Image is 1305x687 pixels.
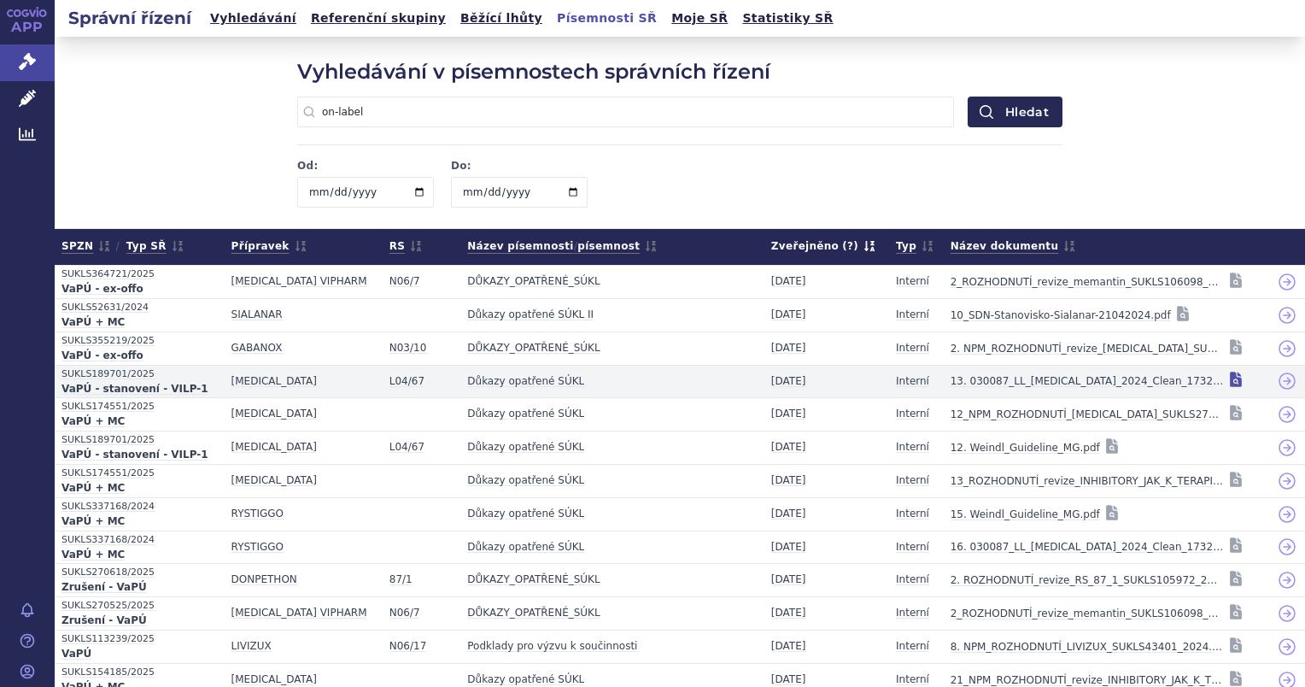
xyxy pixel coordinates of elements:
[297,159,434,173] label: Od:
[467,406,584,423] strong: Důkazy opatřené SÚKL
[61,564,218,580] a: SUKLS270618/2025
[771,441,806,453] span: [DATE]
[951,436,1100,460] a: 12. Weindl_Guideline_MG.pdf
[552,7,662,30] a: Písemnosti SŘ
[231,640,272,652] span: LIVIZUX
[455,7,547,30] a: Běžící lhůty
[666,7,733,30] a: Moje SŘ
[951,236,1076,257] a: Název dokumentu
[61,514,218,531] a: VaPÚ + MC
[389,635,427,659] a: N06/17
[896,441,929,453] span: Interní
[467,340,600,357] strong: DŮKAZY_OPATŘENÉ_SÚKL
[231,441,317,453] span: ULTOMIRIS
[231,402,317,426] a: [MEDICAL_DATA]
[771,573,806,585] span: [DATE]
[467,502,584,526] a: Důkazy opatřené SÚKL
[951,270,1224,294] a: 2_ROZHODNUTÍ_revize_memantin_SUKLS106098_2023.pdf
[389,436,424,460] a: L04/67
[896,607,929,619] span: Interní
[896,635,929,659] a: Interní
[968,97,1062,127] button: Hledat
[771,408,806,420] span: [DATE]
[61,414,218,431] strong: VaPÚ + MC
[61,481,218,497] a: VaPÚ + MC
[896,502,929,526] a: Interní
[896,602,929,625] a: Interní
[896,236,933,257] a: Typ
[231,541,284,553] span: RYSTIGGO
[951,337,1224,361] a: 2. NPM_ROZHODNUTÍ_revize_[MEDICAL_DATA]_SUKLS101873_2014 .pdf
[467,236,657,257] a: Název písemnosti/písemnost
[231,436,317,460] a: [MEDICAL_DATA]
[61,366,218,382] span: SUKLS189701/2025
[467,370,584,394] a: Důkazy opatřené SÚKL
[896,270,929,294] a: Interní
[771,640,806,652] span: [DATE]
[61,282,218,298] a: VaPÚ - ex-offo
[842,239,858,254] abbr: (?)
[771,375,806,387] span: [DATE]
[467,572,600,589] strong: DŮKAZY_OPATŘENÉ_SÚKL
[896,640,929,652] span: Interní
[61,332,218,349] a: SUKLS355219/2025
[951,303,1171,327] a: 10_SDN-Stanovisko-Sialanar-21042024.pdf
[896,573,929,585] span: Interní
[896,469,929,493] a: Interní
[771,607,806,619] span: [DATE]
[61,498,218,514] a: SUKLS337168/2024
[951,469,1224,493] a: 13_ROZHODNUTÍ_revize_INHIBITORY_JAK_K_TERAPII_RA_SUKLS274309_2022.pdf
[467,602,600,625] a: DŮKAZY_OPATŘENÉ_SÚKL
[771,602,806,625] a: [DATE]
[231,635,272,659] a: LIVIZUX
[61,614,218,630] strong: Zrušení - VaPÚ
[467,638,637,655] strong: Podklady pro výzvu k součinnosti
[771,502,806,526] a: [DATE]
[467,605,600,622] strong: DŮKAZY_OPATŘENÉ_SÚKL
[467,337,600,361] a: DŮKAZY_OPATŘENÉ_SÚKL
[61,266,218,282] a: SUKLS364721/2025
[896,303,929,327] a: Interní
[951,568,1224,592] a: 2. ROZHODNUTÍ_revize_RS_87_1_SUKLS105972_2023.pdf
[389,236,422,257] a: RS
[951,635,1224,659] a: 8. NPM_ROZHODNUTÍ_LIVIZUX_SUKLS43401_2024.pdf
[951,402,1224,426] a: 12_NPM_ROZHODNUTÍ_[MEDICAL_DATA]_SUKLS277730_2023.pdf
[61,647,218,663] a: VaPÚ
[467,506,584,523] strong: Důkazy opatřené SÚKL
[61,465,218,481] a: SUKLS174551/2025
[467,436,584,460] a: Důkazy opatřené SÚKL
[896,408,929,420] span: Interní
[896,370,929,394] a: Interní
[467,536,584,560] a: Důkazy opatřené SÚKL
[231,474,317,486] span: TREMFYA
[61,531,218,548] a: SUKLS337168/2024
[61,315,218,332] a: VaPÚ + MC
[771,474,806,486] span: [DATE]
[771,236,875,257] a: Zveřejněno(?)
[231,568,297,592] a: DONPETHON
[467,307,594,324] strong: Důkazy opatřené SÚKL II
[951,535,1224,559] a: 16. 030087_LL_[MEDICAL_DATA]_2024_Clean_1732794677869.pdf
[771,337,806,361] a: [DATE]
[467,473,584,490] strong: Důkazy opatřené SÚKL
[61,597,218,614] span: SUKLS270525/2025
[110,239,126,254] span: /
[61,349,218,365] a: VaPÚ - ex-offo
[231,342,283,354] span: GABANOX
[896,337,929,361] a: Interní
[126,236,184,257] a: Typ SŘ
[389,441,424,453] span: L04/67
[771,402,806,426] a: [DATE]
[467,469,584,493] a: Důkazy opatřené SÚKL
[467,439,584,456] strong: Důkazy opatřené SÚKL
[389,337,427,361] a: N03/10
[771,275,806,287] span: [DATE]
[61,548,218,564] a: VaPÚ + MC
